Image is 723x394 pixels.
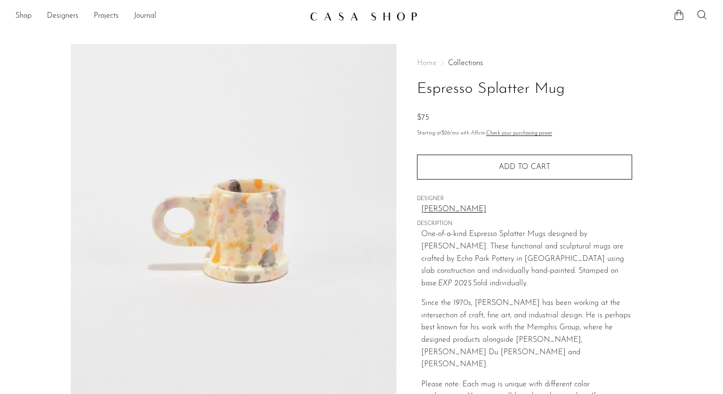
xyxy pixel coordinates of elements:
nav: Desktop navigation [15,8,302,24]
ul: NEW HEADER MENU [15,8,302,24]
a: Collections [448,59,483,67]
a: Designers [47,10,78,23]
p: Starting at /mo with Affirm. [417,129,632,138]
a: Check your purchasing power - Learn more about Affirm Financing (opens in modal) [486,131,552,136]
span: DESCRIPTION [417,220,632,228]
span: Add to cart [499,163,550,171]
em: EXP 2025. [438,280,473,287]
button: Add to cart [417,155,632,180]
a: Shop [15,10,32,23]
span: DESIGNER [417,195,632,203]
nav: Breadcrumbs [417,59,632,67]
span: Home [417,59,437,67]
h1: Espresso Splatter Mug [417,77,632,101]
a: Projects [94,10,119,23]
span: One-of-a-kind Espresso Splatter Mugs designed by [PERSON_NAME]. These functional and sculptural m... [421,230,624,287]
span: $26 [441,131,450,136]
a: [PERSON_NAME] [421,203,632,216]
span: $75 [417,114,429,122]
span: Since the 1970s, [PERSON_NAME] has been working at the intersection of craft, fine art, and indus... [421,299,631,368]
p: Sold individually. [421,228,632,290]
a: Journal [134,10,156,23]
